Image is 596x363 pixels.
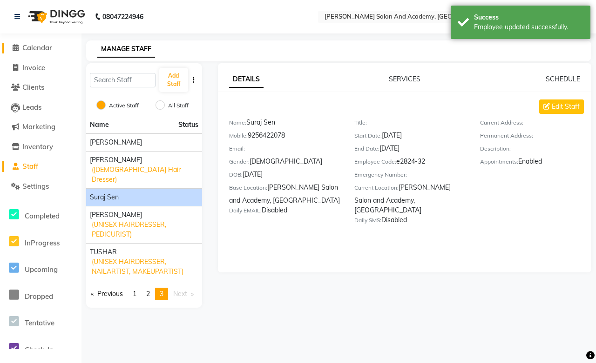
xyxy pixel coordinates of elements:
[354,216,381,224] label: Daily SMS:
[474,22,583,32] div: Employee updated successfully.
[480,157,591,170] div: Enabled
[539,99,584,114] button: Edit Staff
[22,142,53,151] span: Inventory
[229,145,245,153] label: Email:
[546,75,580,83] a: SCHEDULE
[480,158,518,166] label: Appointments:
[2,63,79,73] a: Invoice
[229,158,250,166] label: Gender:
[552,102,580,112] span: Edit Staff
[90,120,109,129] span: Name
[25,211,60,220] span: Completed
[229,132,248,140] label: Mobile:
[97,41,155,58] a: MANAGE STAFF
[474,13,583,22] div: Success
[354,158,396,166] label: Employee Code:
[354,183,466,215] div: [PERSON_NAME] Salon and Academy, [GEOGRAPHIC_DATA]
[229,184,267,192] label: Base Location:
[90,192,119,202] span: Suraj Sen
[229,170,340,183] div: [DATE]
[168,101,189,110] label: All Staff
[25,292,53,301] span: Dropped
[229,183,340,205] div: [PERSON_NAME] Salon and Academy, [GEOGRAPHIC_DATA]
[229,205,340,218] div: Disabled
[229,118,340,131] div: Suraj Sen
[229,71,264,88] a: DETAILS
[354,157,466,170] div: e2824-32
[25,318,54,327] span: Tentative
[22,182,49,191] span: Settings
[173,290,187,298] span: Next
[229,171,243,179] label: DOB:
[90,155,142,165] span: [PERSON_NAME]
[480,119,523,127] label: Current Address:
[160,290,163,298] span: 3
[229,131,340,144] div: 9256422078
[354,131,466,144] div: [DATE]
[354,145,379,153] label: End Date:
[229,206,262,215] label: Daily EMAIL:
[389,75,420,83] a: SERVICES
[2,82,79,93] a: Clients
[354,184,399,192] label: Current Location:
[92,220,198,239] span: (UNISEX HAIRDRESSER, PEDICURIST)
[2,161,79,172] a: Staff
[22,83,44,92] span: Clients
[229,157,340,170] div: [DEMOGRAPHIC_DATA]
[109,101,139,110] label: Active Staff
[22,122,55,131] span: Marketing
[25,238,60,247] span: InProgress
[146,290,150,298] span: 2
[354,171,407,179] label: Emergency Number:
[24,4,88,30] img: logo
[22,162,38,171] span: Staff
[229,119,246,127] label: Name:
[102,4,143,30] b: 08047224946
[354,132,382,140] label: Start Date:
[354,144,466,157] div: [DATE]
[480,132,533,140] label: Permanent Address:
[25,345,54,354] span: Check-In
[90,138,142,147] span: [PERSON_NAME]
[178,120,198,130] span: Status
[133,290,136,298] span: 1
[159,68,188,92] button: Add Staff
[22,103,41,112] span: Leads
[2,122,79,132] a: Marketing
[2,142,79,152] a: Inventory
[2,102,79,113] a: Leads
[354,215,466,228] div: Disabled
[92,257,198,277] span: (UNISEX HAIRDRESSER, NAILARTIST, MAKEUPARTIST)
[354,119,367,127] label: Title:
[22,63,45,72] span: Invoice
[2,43,79,53] a: Calendar
[90,73,156,87] input: Search Staff
[90,247,117,257] span: TUSHAR
[480,145,511,153] label: Description:
[22,43,52,52] span: Calendar
[90,210,142,220] span: [PERSON_NAME]
[25,265,58,274] span: Upcoming
[2,181,79,192] a: Settings
[92,165,198,185] span: ([DEMOGRAPHIC_DATA] Hair Dresser)
[86,288,202,300] nav: Pagination
[86,288,128,300] a: Previous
